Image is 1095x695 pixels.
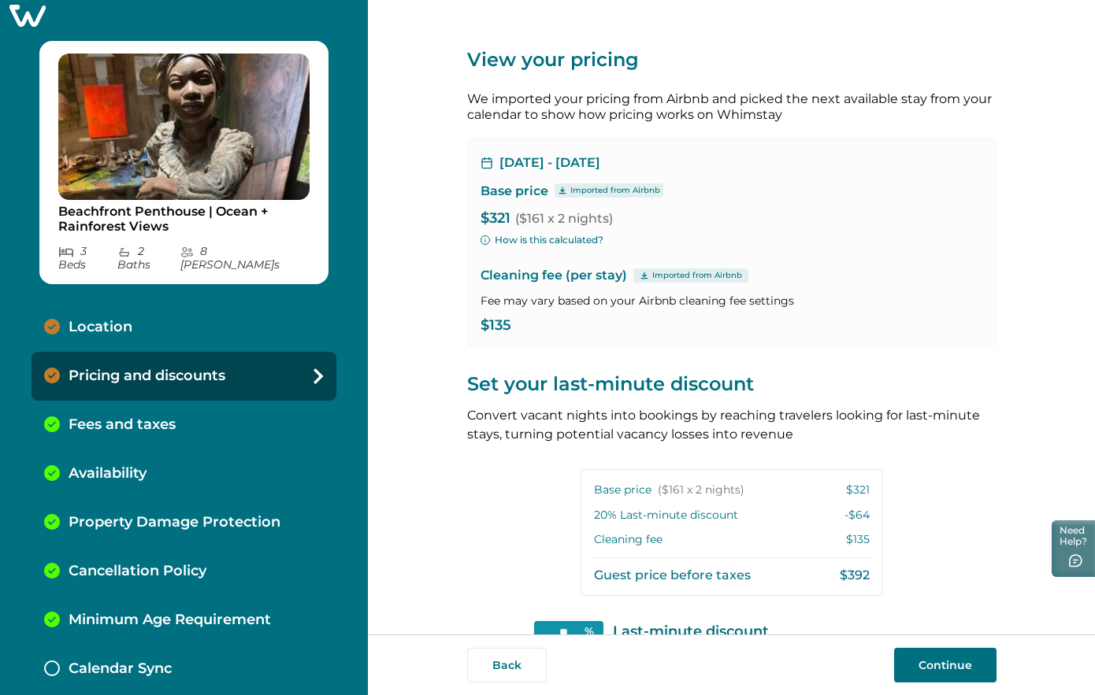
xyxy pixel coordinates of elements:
p: Location [69,319,132,336]
p: Guest price before taxes [594,567,751,583]
p: -$64 [844,508,870,523]
p: Calendar Sync [69,660,172,678]
p: We imported your pricing from Airbnb and picked the next available stay from your calendar to sho... [467,91,997,123]
button: Back [467,648,547,682]
p: [DATE] - [DATE] [499,155,600,171]
p: Base price [481,183,548,199]
p: Cleaning fee (per stay) [481,266,983,285]
p: $135 [846,532,870,548]
p: Imported from Airbnb [570,184,660,197]
p: 2 Bath s [117,245,180,272]
p: $392 [840,567,870,583]
p: Fee may vary based on your Airbnb cleaning fee settings [481,293,983,309]
p: Base price [594,482,744,498]
p: Last-minute discount [613,624,769,640]
p: 8 [PERSON_NAME] s [180,245,310,272]
p: Beachfront Penthouse | Ocean + Rainforest Views [58,204,310,235]
span: ($161 x 2 nights) [515,211,613,226]
p: Property Damage Protection [69,514,280,531]
p: $321 [481,211,983,227]
p: 20 % Last-minute discount [594,508,738,523]
p: Minimum Age Requirement [69,612,271,629]
button: How is this calculated? [481,233,603,247]
p: Set your last-minute discount [467,372,997,397]
p: $135 [481,318,983,334]
p: View your pricing [467,47,997,72]
button: Continue [894,648,997,682]
p: Imported from Airbnb [652,269,742,282]
p: Cleaning fee [594,532,663,548]
p: 3 Bed s [58,245,117,272]
p: Fees and taxes [69,416,176,434]
p: $321 [846,482,870,498]
p: Pricing and discounts [69,368,225,385]
img: propertyImage_Beachfront Penthouse | Ocean + Rainforest Views [58,54,310,200]
span: ($161 x 2 nights) [658,482,744,498]
p: Availability [69,465,147,482]
p: Cancellation Policy [69,563,206,580]
p: Convert vacant nights into bookings by reaching travelers looking for last-minute stays, turning ... [467,406,997,444]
